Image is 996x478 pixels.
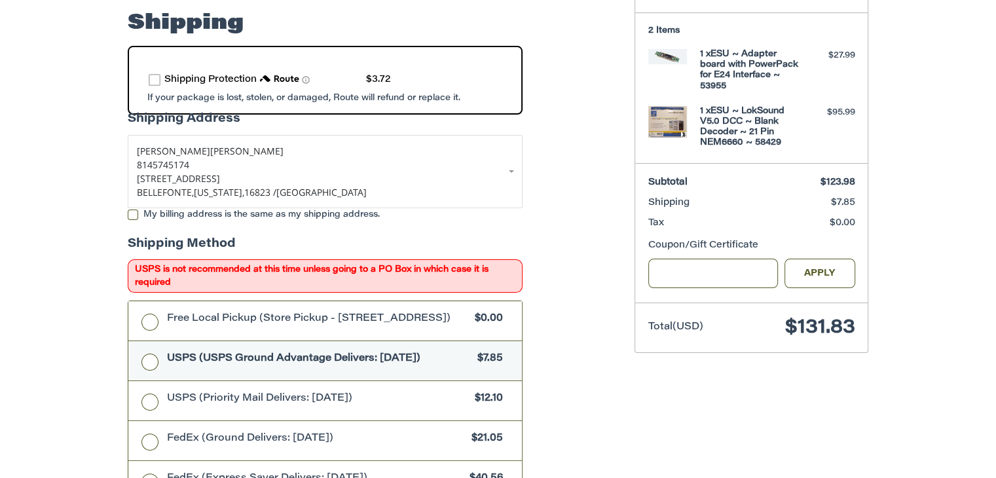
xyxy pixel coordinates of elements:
[700,106,800,149] h4: 1 x ESU ~ LokSound V5.0 DCC ~ Blank Decoder ~ 21 Pin NEM6660 ~ 58429
[137,145,210,157] span: [PERSON_NAME]
[648,26,855,36] h3: 2 Items
[648,219,664,228] span: Tax
[648,259,779,288] input: Gift Certificate or Coupon Code
[468,312,503,327] span: $0.00
[648,178,688,187] span: Subtotal
[700,49,800,92] h4: 1 x ESU ~ Adapter board with PowerPack for E24 Interface ~ 53955
[167,312,469,327] span: Free Local Pickup (Store Pickup - [STREET_ADDRESS])
[648,198,690,208] span: Shipping
[210,145,284,157] span: [PERSON_NAME]
[831,198,855,208] span: $7.85
[128,111,240,135] legend: Shipping Address
[821,178,855,187] span: $123.98
[128,259,523,293] span: USPS is not recommended at this time unless going to a PO Box in which case it is required
[803,106,855,119] div: $95.99
[167,392,469,407] span: USPS (Priority Mail Delivers: [DATE])
[302,76,310,84] span: Learn more
[785,318,855,338] span: $131.83
[276,186,367,198] span: [GEOGRAPHIC_DATA]
[128,210,523,220] label: My billing address is the same as my shipping address.
[137,158,189,171] span: 8145745174
[137,172,220,185] span: [STREET_ADDRESS]
[128,135,523,208] a: Enter or select a different address
[803,49,855,62] div: $27.99
[147,94,460,102] span: If your package is lost, stolen, or damaged, Route will refund or replace it.
[149,67,502,94] div: route shipping protection selector element
[167,432,466,447] span: FedEx (Ground Delivers: [DATE])
[244,186,276,198] span: 16823 /
[471,352,503,367] span: $7.85
[128,236,236,260] legend: Shipping Method
[366,73,390,87] div: $3.72
[164,75,257,84] span: Shipping Protection
[137,186,194,198] span: BELLEFONTE,
[465,432,503,447] span: $21.05
[128,10,244,37] h2: Shipping
[784,259,855,288] button: Apply
[830,219,855,228] span: $0.00
[648,322,703,332] span: Total (USD)
[468,392,503,407] span: $12.10
[167,352,471,367] span: USPS (USPS Ground Advantage Delivers: [DATE])
[194,186,244,198] span: [US_STATE],
[648,239,855,253] div: Coupon/Gift Certificate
